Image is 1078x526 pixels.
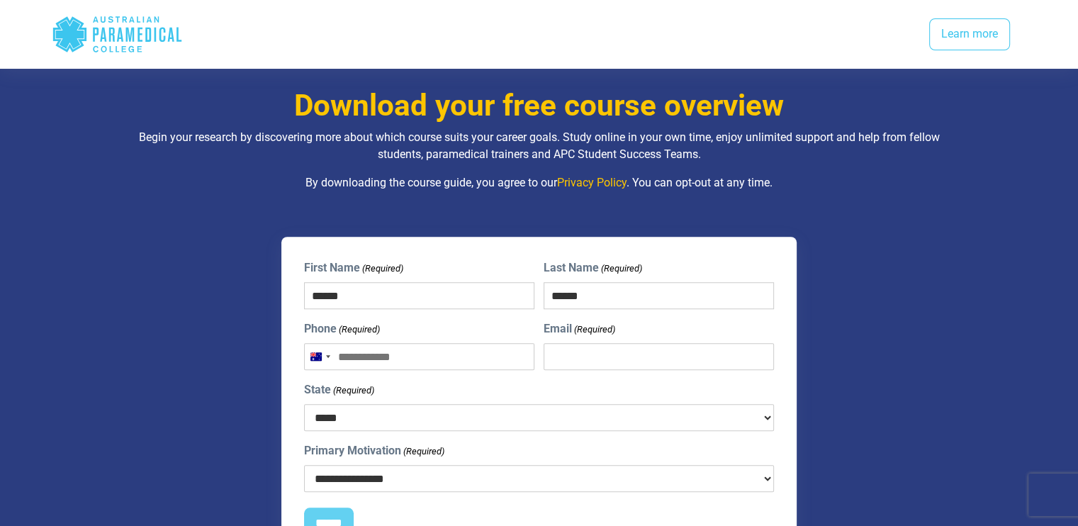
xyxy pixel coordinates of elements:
[304,320,380,337] label: Phone
[304,259,403,276] label: First Name
[361,262,403,276] span: (Required)
[52,11,183,57] div: Australian Paramedical College
[573,323,616,337] span: (Required)
[125,174,954,191] p: By downloading the course guide, you agree to our . You can opt-out at any time.
[337,323,380,337] span: (Required)
[304,381,374,398] label: State
[125,88,954,124] h3: Download your free course overview
[557,176,627,189] a: Privacy Policy
[305,344,335,369] button: Selected country
[544,320,615,337] label: Email
[332,384,374,398] span: (Required)
[544,259,642,276] label: Last Name
[402,444,444,459] span: (Required)
[304,442,444,459] label: Primary Motivation
[929,18,1010,51] a: Learn more
[125,129,954,163] p: Begin your research by discovering more about which course suits your career goals. Study online ...
[600,262,643,276] span: (Required)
